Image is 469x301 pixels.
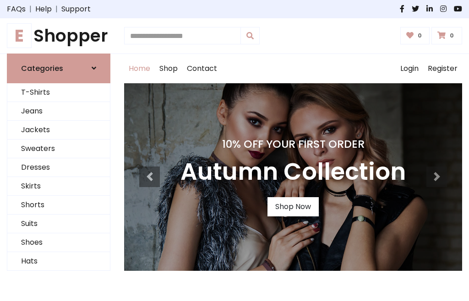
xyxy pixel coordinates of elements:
a: Suits [7,215,110,233]
a: Shorts [7,196,110,215]
a: Sweaters [7,140,110,158]
a: Hats [7,252,110,271]
a: Login [396,54,423,83]
h3: Autumn Collection [180,158,406,186]
a: Register [423,54,462,83]
a: Dresses [7,158,110,177]
a: 0 [431,27,462,44]
a: EShopper [7,26,110,46]
a: Categories [7,54,110,83]
a: Shop [155,54,182,83]
span: E [7,23,32,48]
span: | [52,4,61,15]
a: Shop Now [267,197,319,216]
a: Support [61,4,91,15]
a: Home [124,54,155,83]
a: Contact [182,54,222,83]
h1: Shopper [7,26,110,46]
a: 0 [400,27,430,44]
h6: Categories [21,64,63,73]
h4: 10% Off Your First Order [180,138,406,150]
span: 0 [447,32,456,40]
span: | [26,4,35,15]
a: Skirts [7,177,110,196]
a: Shoes [7,233,110,252]
a: Help [35,4,52,15]
a: T-Shirts [7,83,110,102]
a: Jackets [7,121,110,140]
a: Jeans [7,102,110,121]
span: 0 [415,32,424,40]
a: FAQs [7,4,26,15]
